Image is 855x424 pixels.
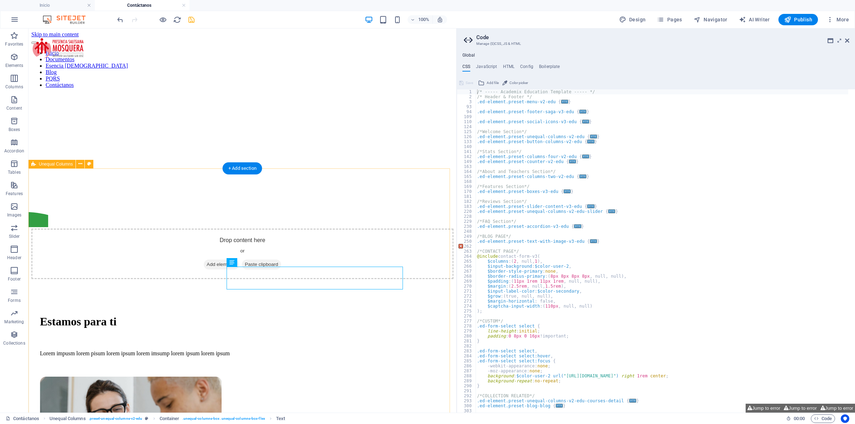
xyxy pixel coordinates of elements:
[41,15,94,24] img: Editor Logo
[9,127,20,132] p: Boxes
[116,16,124,24] i: Undo: Change text (Ctrl+Z)
[457,304,476,309] div: 274
[477,79,500,87] button: Add file
[457,373,476,378] div: 288
[457,144,476,149] div: 140
[799,416,800,421] span: :
[784,16,812,23] span: Publish
[457,194,476,199] div: 181
[457,204,476,209] div: 183
[582,155,589,158] span: ...
[160,414,180,423] span: Click to select. Double-click to edit
[457,189,476,194] div: 170
[457,164,476,169] div: 163
[8,276,21,282] p: Footer
[457,99,476,104] div: 3
[561,100,568,104] span: ...
[457,279,476,284] div: 269
[476,64,497,72] h4: JavaScript
[7,212,22,218] p: Images
[457,159,476,164] div: 149
[457,209,476,214] div: 220
[657,16,682,23] span: Pages
[95,1,190,9] h4: Contáctanos
[574,224,581,228] span: ...
[786,414,805,423] h6: Session time
[462,64,470,72] h4: CSS
[457,388,476,393] div: 291
[457,214,476,219] div: 228
[582,120,589,124] span: ...
[509,79,528,87] span: Color picker
[457,408,476,413] div: 303
[824,14,852,25] button: More
[457,109,476,114] div: 94
[7,255,21,261] p: Header
[457,149,476,154] div: 141
[408,15,433,24] button: 100%
[457,383,476,388] div: 290
[616,14,649,25] button: Design
[457,94,476,99] div: 2
[841,414,849,423] button: Usercentrics
[457,349,476,354] div: 283
[457,244,476,249] div: 262
[590,239,597,243] span: ...
[457,179,476,184] div: 168
[462,53,475,58] h4: Global
[5,63,24,68] p: Elements
[457,339,476,344] div: 281
[457,299,476,304] div: 273
[564,189,571,193] span: ...
[182,414,265,423] span: . unequal-columns-box .unequal-columns-box-flex
[89,414,142,423] span: . preset-unequal-columns-v2-edu
[487,79,499,87] span: Add file
[746,404,782,413] button: Jump to error
[6,191,23,197] p: Features
[457,219,476,224] div: 229
[173,16,181,24] i: Reload page
[6,414,39,423] a: Click to cancel selection. Double-click to open Pages
[457,274,476,279] div: 268
[6,105,22,111] p: Content
[736,14,773,25] button: AI Writer
[3,3,50,9] a: Skip to main content
[778,14,818,25] button: Publish
[457,319,476,324] div: 277
[50,414,285,423] nav: breadcrumb
[457,249,476,254] div: 263
[457,229,476,234] div: 248
[8,298,21,303] p: Forms
[457,269,476,274] div: 267
[418,15,430,24] h6: 100%
[457,174,476,179] div: 165
[457,398,476,403] div: 293
[691,14,730,25] button: Navigator
[457,254,476,259] div: 264
[587,204,594,208] span: ...
[457,393,476,398] div: 292
[187,16,196,24] i: Save (Ctrl+S)
[116,15,124,24] button: undo
[654,14,685,25] button: Pages
[457,154,476,159] div: 142
[457,378,476,383] div: 289
[794,414,805,423] span: 00 00
[457,358,476,363] div: 285
[223,162,262,174] div: + Add section
[619,16,646,23] span: Design
[457,259,476,264] div: 265
[457,139,476,144] div: 133
[457,368,476,373] div: 287
[811,414,835,423] button: Code
[629,399,636,403] span: ...
[9,234,20,239] p: Slider
[457,199,476,204] div: 182
[476,34,849,41] h2: Code
[457,134,476,139] div: 126
[579,174,586,178] span: ...
[457,403,476,408] div: 300
[457,284,476,289] div: 270
[457,264,476,269] div: 266
[457,89,476,94] div: 1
